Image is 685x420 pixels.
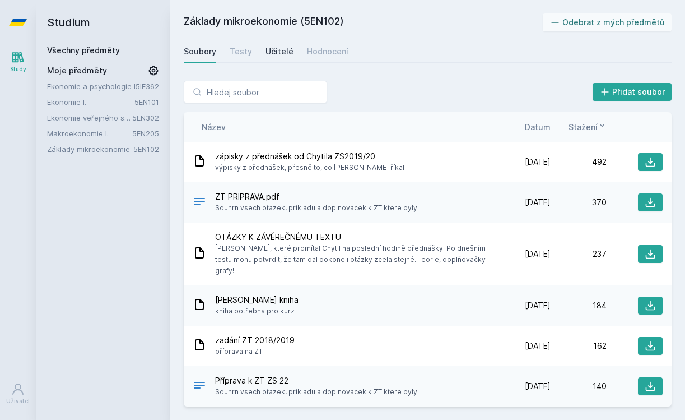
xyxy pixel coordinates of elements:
div: 140 [551,381,607,392]
button: Přidat soubor [593,83,672,101]
input: Hledej soubor [184,81,327,103]
div: .PDF [193,379,206,395]
button: Název [202,121,226,133]
span: kniha potřebna pro kurz [215,306,299,317]
div: Učitelé [265,46,293,57]
div: 162 [551,340,607,352]
span: výpisky z přednášek, přesně to, co [PERSON_NAME] říkal [215,162,404,173]
span: příprava na ZT [215,346,295,357]
button: Datum [525,121,551,133]
a: Hodnocení [307,40,348,63]
span: [DATE] [525,381,551,392]
span: [DATE] [525,156,551,168]
div: 237 [551,248,607,260]
div: Hodnocení [307,46,348,57]
span: Souhrn vsech otazek, prikladu a doplnovacek k ZT ktere byly. [215,202,419,214]
span: zadání ZT 2018/2019 [215,335,295,346]
a: 5EN101 [134,98,159,107]
span: Souhrn vsech otazek, prikladu a doplnovacek k ZT ktere byly. [215,386,419,398]
a: Učitelé [265,40,293,63]
span: Příprava k ZT ZS 22 [215,375,419,386]
a: 5EN302 [132,113,159,122]
button: Odebrat z mých předmětů [543,13,672,31]
span: ZT PRIPRAVA.pdf [215,191,419,202]
a: Testy [230,40,252,63]
a: Všechny předměty [47,45,120,55]
div: Uživatel [6,397,30,405]
a: 5EN102 [133,145,159,154]
button: Stažení [568,121,607,133]
span: [PERSON_NAME], které promítal Chytil na poslední hodině přednášky. Po dnešním testu mohu potvrdit... [215,243,490,276]
div: 184 [551,300,607,311]
div: Study [10,65,26,73]
a: Study [2,45,34,79]
a: Uživatel [2,377,34,411]
span: Stažení [568,121,598,133]
a: Základy mikroekonomie [47,144,133,155]
div: Testy [230,46,252,57]
div: PDF [193,195,206,211]
a: 5EN205 [132,129,159,138]
span: [DATE] [525,300,551,311]
a: 5IE362 [136,82,159,91]
a: Ekonomie I. [47,96,134,108]
a: Soubory [184,40,216,63]
span: zápisky z přednášek od Chytila ZS2019/20 [215,151,404,162]
span: Moje předměty [47,65,107,76]
div: 370 [551,197,607,208]
div: Soubory [184,46,216,57]
span: [DATE] [525,248,551,260]
span: OTÁZKY K ZÁVĚREČNÉMU TEXTU [215,232,490,243]
div: 492 [551,156,607,168]
a: Makroekonomie I. [47,128,132,139]
a: Ekonomie veřejného sektoru [47,112,132,123]
span: [DATE] [525,340,551,352]
h2: Základy mikroekonomie (5EN102) [184,13,543,31]
span: [DATE] [525,197,551,208]
span: [PERSON_NAME] kniha [215,294,299,306]
a: Ekonomie a psychologie I [47,81,136,92]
